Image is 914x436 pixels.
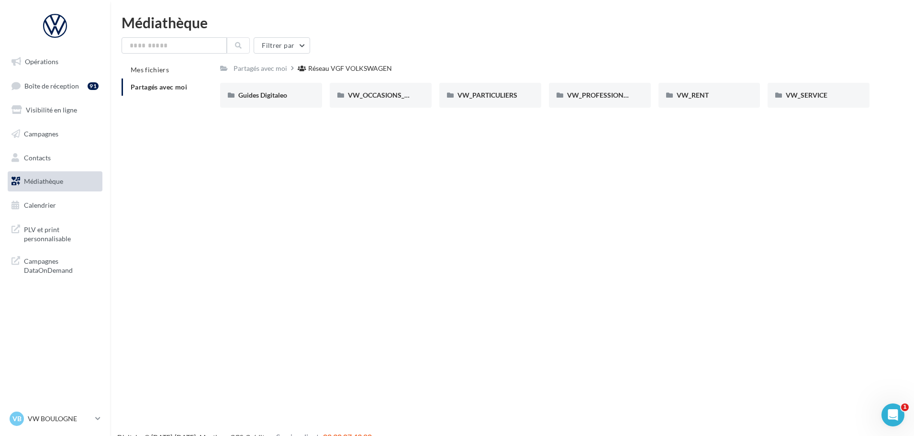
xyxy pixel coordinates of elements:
[24,130,58,138] span: Campagnes
[6,76,104,96] a: Boîte de réception91
[348,91,442,99] span: VW_OCCASIONS_GARANTIES
[238,91,287,99] span: Guides Digitaleo
[254,37,310,54] button: Filtrer par
[6,195,104,215] a: Calendrier
[6,124,104,144] a: Campagnes
[24,81,79,89] span: Boîte de réception
[567,91,640,99] span: VW_PROFESSIONNELS
[6,251,104,279] a: Campagnes DataOnDemand
[25,57,58,66] span: Opérations
[24,255,99,275] span: Campagnes DataOnDemand
[131,83,187,91] span: Partagés avec moi
[308,64,392,73] div: Réseau VGF VOLKSWAGEN
[12,414,22,424] span: VB
[6,219,104,247] a: PLV et print personnalisable
[28,414,91,424] p: VW BOULOGNE
[457,91,517,99] span: VW_PARTICULIERS
[677,91,709,99] span: VW_RENT
[901,403,909,411] span: 1
[131,66,169,74] span: Mes fichiers
[786,91,827,99] span: VW_SERVICE
[122,15,903,30] div: Médiathèque
[6,171,104,191] a: Médiathèque
[881,403,904,426] iframe: Intercom live chat
[24,223,99,244] span: PLV et print personnalisable
[6,148,104,168] a: Contacts
[6,100,104,120] a: Visibilité en ligne
[24,177,63,185] span: Médiathèque
[6,52,104,72] a: Opérations
[24,201,56,209] span: Calendrier
[26,106,77,114] span: Visibilité en ligne
[8,410,102,428] a: VB VW BOULOGNE
[88,82,99,90] div: 91
[234,64,287,73] div: Partagés avec moi
[24,153,51,161] span: Contacts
